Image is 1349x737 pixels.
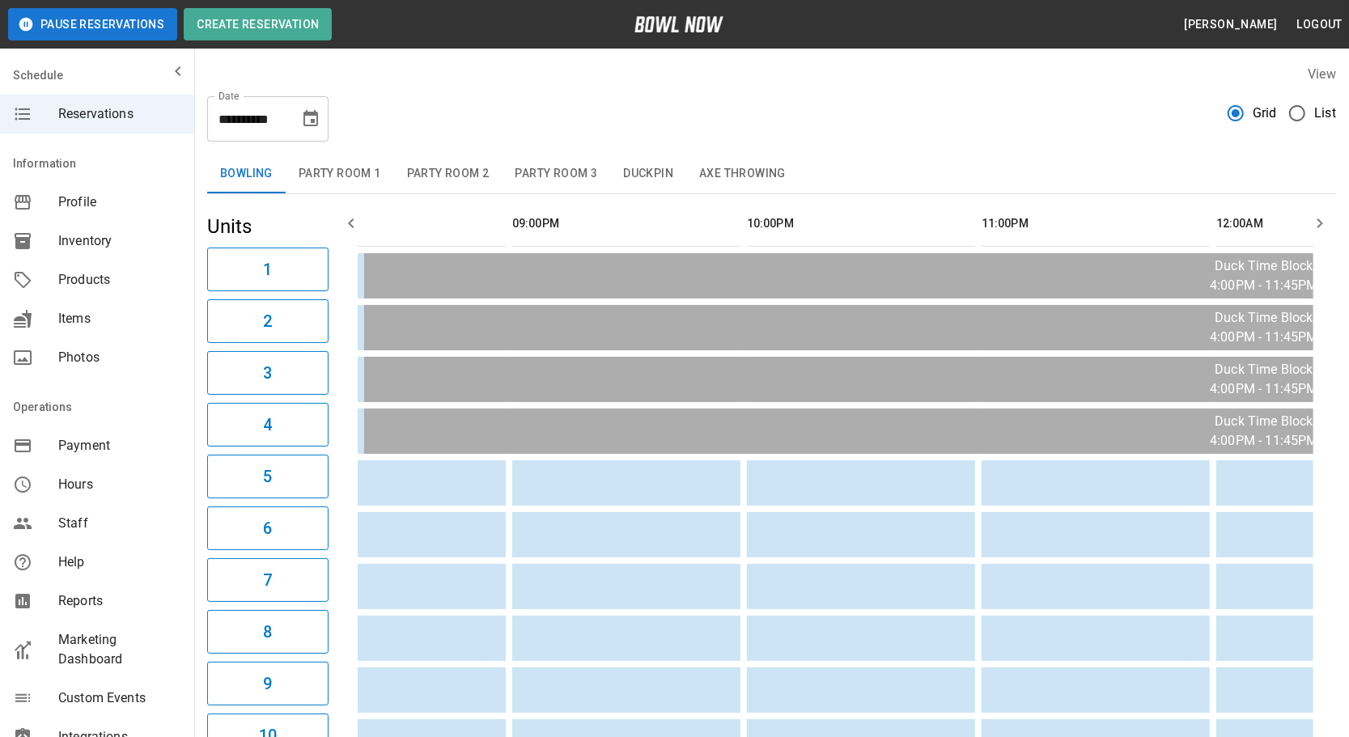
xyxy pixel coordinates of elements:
[207,506,329,550] button: 6
[207,558,329,602] button: 7
[686,155,799,193] button: Axe Throwing
[263,412,272,438] h6: 4
[58,309,181,328] span: Items
[207,455,329,498] button: 5
[1314,104,1336,123] span: List
[58,270,181,290] span: Products
[286,155,394,193] button: Party Room 1
[502,155,610,193] button: Party Room 3
[1177,10,1283,40] button: [PERSON_NAME]
[58,348,181,367] span: Photos
[295,103,327,135] button: Choose date, selected date is Sep 30, 2025
[58,475,181,494] span: Hours
[1291,10,1349,40] button: Logout
[207,351,329,395] button: 3
[263,515,272,541] h6: 6
[207,155,286,193] button: Bowling
[58,514,181,533] span: Staff
[58,193,181,212] span: Profile
[207,610,329,654] button: 8
[394,155,503,193] button: Party Room 2
[184,8,332,40] button: Create Reservation
[58,591,181,611] span: Reports
[8,8,177,40] button: Pause Reservations
[263,308,272,334] h6: 2
[58,688,181,708] span: Custom Events
[1308,66,1336,82] label: View
[207,214,329,239] h5: Units
[207,248,329,291] button: 1
[263,567,272,593] h6: 7
[207,155,1336,193] div: inventory tabs
[58,553,181,572] span: Help
[610,155,686,193] button: Duckpin
[207,299,329,343] button: 2
[263,671,272,697] h6: 9
[1253,104,1277,123] span: Grid
[58,436,181,455] span: Payment
[207,662,329,705] button: 9
[207,403,329,447] button: 4
[263,360,272,386] h6: 3
[634,16,723,32] img: logo
[263,619,272,645] h6: 8
[58,104,181,124] span: Reservations
[58,630,181,669] span: Marketing Dashboard
[263,256,272,282] h6: 1
[263,464,272,489] h6: 5
[58,231,181,251] span: Inventory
